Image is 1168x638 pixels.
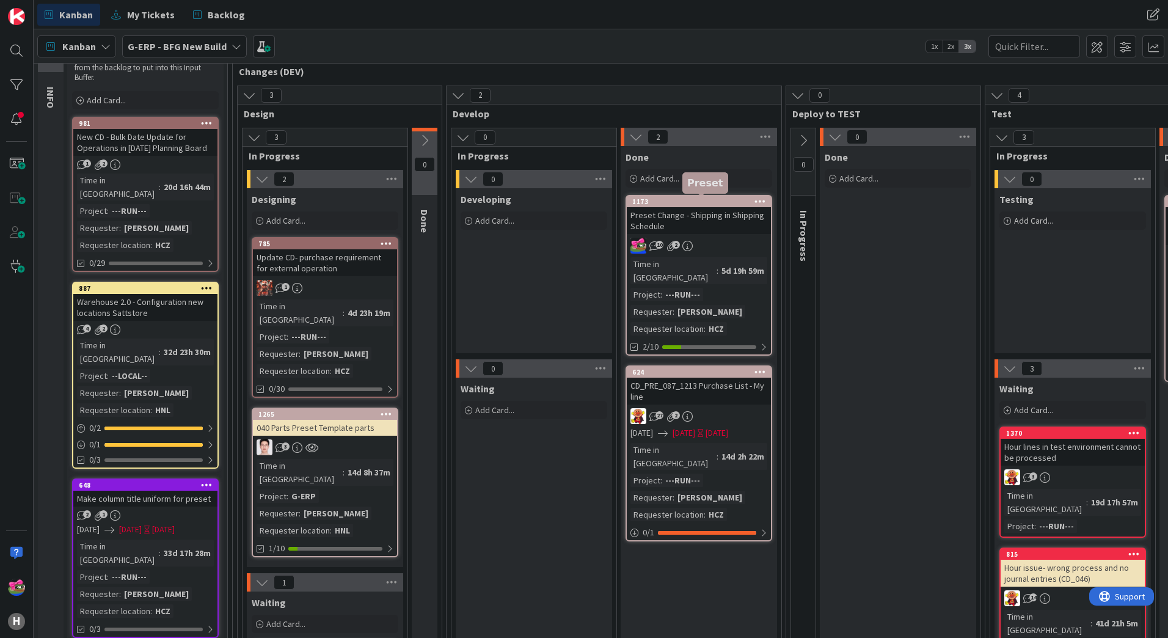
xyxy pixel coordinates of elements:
img: LC [1004,590,1020,606]
div: Requester location [257,364,330,378]
div: Project [257,490,287,503]
div: Requester location [630,322,704,335]
a: 785Update CD- purchase requirement for external operationJKTime in [GEOGRAPHIC_DATA]:4d 23h 19mPr... [252,237,398,398]
div: Preset Change - Shipping in Shipping Schedule [627,207,771,234]
div: Requester location [77,238,150,252]
span: 1 [100,510,108,518]
span: 0 [483,361,503,376]
div: 981 [73,118,217,129]
span: 3 [282,442,290,450]
div: 887 [73,283,217,294]
span: [DATE] [77,523,100,536]
div: Time in [GEOGRAPHIC_DATA] [257,299,343,326]
span: INFO [45,87,57,108]
span: 0 / 1 [643,526,654,539]
span: : [343,466,345,479]
span: [DATE] [119,523,142,536]
div: JK [627,238,771,254]
span: Done [825,151,848,163]
a: 648Make column title uniform for preset[DATE][DATE][DATE]Time in [GEOGRAPHIC_DATA]:33d 17h 28mPro... [72,479,219,638]
span: Add Card... [87,95,126,106]
div: 785 [253,238,397,249]
div: Project [630,474,660,487]
div: 785 [258,240,397,248]
div: 14d 8h 37m [345,466,393,479]
span: Add Card... [266,618,305,629]
span: 0 [475,130,495,145]
img: JK [257,280,272,296]
div: ---RUN--- [662,474,703,487]
span: 27 [655,411,663,419]
div: CD_PRE_087_1213 Purchase List - My line [627,378,771,405]
div: 981New CD - Bulk Date Update for Operations in [DATE] Planning Board [73,118,217,156]
img: Visit kanbanzone.com [8,8,25,25]
img: JK [630,238,646,254]
span: 10 [655,241,663,249]
div: 648Make column title uniform for preset [73,480,217,507]
span: 2 [648,130,668,144]
span: 3 [1021,361,1042,376]
a: 887Warehouse 2.0 - Configuration new locations SattstoreTime in [GEOGRAPHIC_DATA]:32d 23h 30mProj... [72,282,219,469]
div: ll [253,439,397,455]
a: My Tickets [104,4,182,26]
span: 0/3 [89,623,101,636]
img: ll [257,439,272,455]
span: : [107,204,109,218]
div: 815 [1001,549,1145,560]
span: : [107,570,109,584]
span: Kanban [59,7,93,22]
div: LC [1001,590,1145,606]
div: HCZ [152,604,173,618]
div: 4d 23h 19m [345,306,393,320]
span: Deploy to TEST [792,108,965,120]
div: [PERSON_NAME] [121,386,192,400]
span: 0 [809,88,830,103]
div: 1370 [1006,429,1145,438]
div: 648 [73,480,217,491]
div: 1173 [632,197,771,206]
div: H [8,613,25,630]
div: JK [253,280,397,296]
div: [PERSON_NAME] [674,491,745,504]
div: 41d 21h 5m [1092,617,1141,630]
div: 040 Parts Preset Template parts [253,420,397,436]
div: 33d 17h 28m [161,546,214,560]
span: 0 [483,172,503,186]
div: 1370Hour lines in test environment cannot be processed [1001,428,1145,466]
span: : [150,238,152,252]
span: 1/10 [269,542,285,555]
a: Backlog [186,4,252,26]
div: New CD - Bulk Date Update for Operations in [DATE] Planning Board [73,129,217,156]
div: Project [257,330,287,343]
a: Kanban [37,4,100,26]
span: : [119,221,121,235]
div: [PERSON_NAME] [121,221,192,235]
span: : [299,507,301,520]
span: 2 [83,510,91,518]
span: : [287,490,288,503]
span: 0 [847,130,867,144]
span: 2x [943,40,959,53]
span: : [287,330,288,343]
span: Waiting [999,383,1034,395]
div: HCZ [706,508,727,521]
div: [PERSON_NAME] [674,305,745,318]
span: Developing [461,193,511,205]
span: : [343,306,345,320]
div: 815 [1006,550,1145,559]
span: 0 [793,157,814,172]
div: 1370 [1001,428,1145,439]
div: 1173 [627,196,771,207]
div: Project [1004,519,1034,533]
span: Designing [252,193,296,205]
span: Add Card... [475,405,514,416]
div: 1265 [258,410,397,419]
span: 3 [266,130,287,145]
span: : [1086,496,1088,509]
div: 887 [79,284,217,293]
div: 1265040 Parts Preset Template parts [253,409,397,436]
div: 19d 17h 57m [1088,496,1141,509]
div: HCZ [152,238,173,252]
span: 2 [100,324,108,332]
div: 1173Preset Change - Shipping in Shipping Schedule [627,196,771,234]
